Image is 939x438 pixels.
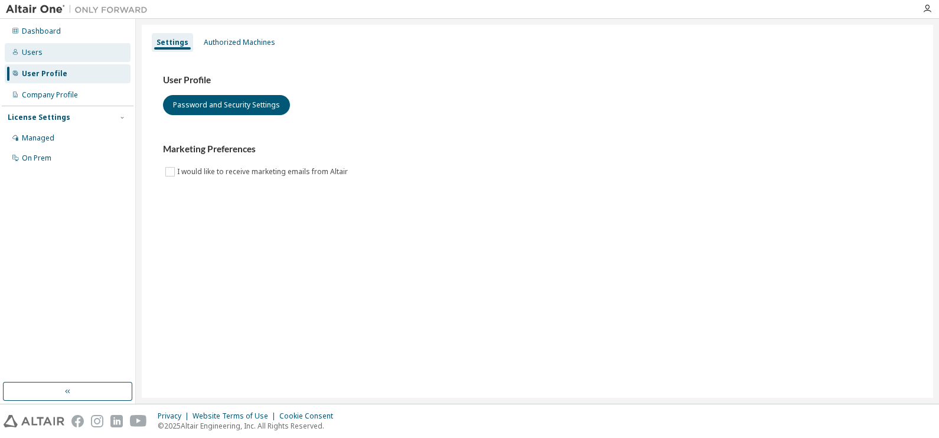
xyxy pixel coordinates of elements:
img: instagram.svg [91,415,103,427]
div: Website Terms of Use [193,411,279,421]
img: youtube.svg [130,415,147,427]
h3: User Profile [163,74,912,86]
p: © 2025 Altair Engineering, Inc. All Rights Reserved. [158,421,340,431]
div: Company Profile [22,90,78,100]
div: Settings [156,38,188,47]
div: User Profile [22,69,67,79]
button: Password and Security Settings [163,95,290,115]
div: Dashboard [22,27,61,36]
img: linkedin.svg [110,415,123,427]
div: Managed [22,133,54,143]
div: On Prem [22,153,51,163]
img: Altair One [6,4,154,15]
h3: Marketing Preferences [163,143,912,155]
img: altair_logo.svg [4,415,64,427]
div: License Settings [8,113,70,122]
div: Privacy [158,411,193,421]
div: Authorized Machines [204,38,275,47]
label: I would like to receive marketing emails from Altair [177,165,350,179]
div: Cookie Consent [279,411,340,421]
img: facebook.svg [71,415,84,427]
div: Users [22,48,43,57]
